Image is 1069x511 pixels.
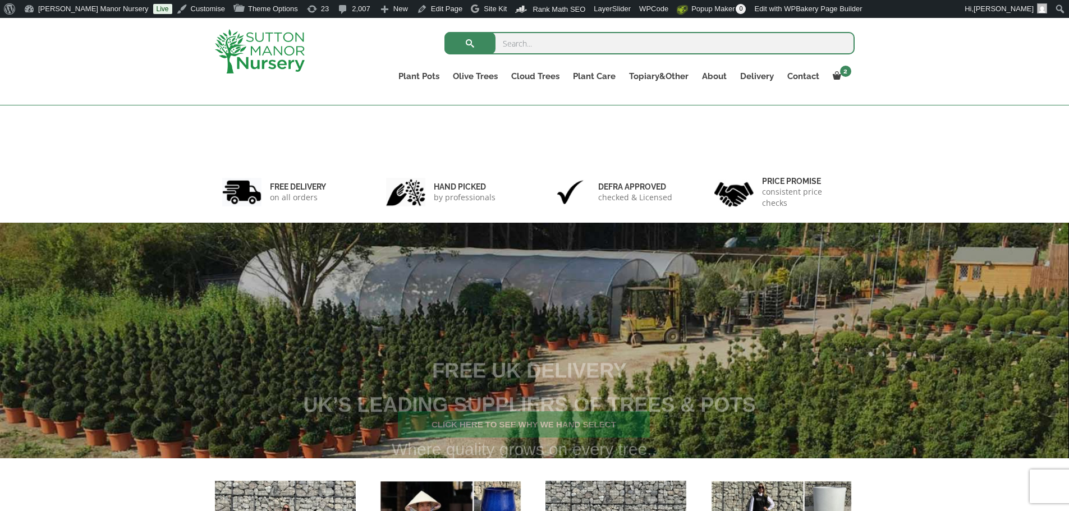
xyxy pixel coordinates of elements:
a: Delivery [733,68,781,84]
img: 3.jpg [550,178,590,206]
a: Live [153,4,172,14]
span: Rank Math SEO [533,5,585,13]
h1: Where quality grows on every tree.. [378,432,929,466]
a: Cloud Trees [504,68,566,84]
span: 0 [736,4,746,14]
h6: FREE DELIVERY [270,182,326,192]
img: 4.jpg [714,175,754,209]
span: Site Kit [484,4,507,13]
img: logo [215,29,305,73]
a: Olive Trees [446,68,504,84]
h1: FREE UK DELIVERY UK’S LEADING SUPPLIERS OF TREES & POTS [117,353,928,422]
h6: Price promise [762,176,847,186]
p: checked & Licensed [598,192,672,203]
input: Search... [444,32,855,54]
p: on all orders [270,192,326,203]
a: Contact [781,68,826,84]
span: [PERSON_NAME] [974,4,1034,13]
p: by professionals [434,192,495,203]
h6: hand picked [434,182,495,192]
a: Plant Care [566,68,622,84]
img: 2.jpg [386,178,425,206]
span: 2 [840,66,851,77]
a: About [695,68,733,84]
a: Topiary&Other [622,68,695,84]
a: Plant Pots [392,68,446,84]
img: 1.jpg [222,178,261,206]
a: 2 [826,68,855,84]
h6: Defra approved [598,182,672,192]
p: consistent price checks [762,186,847,209]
